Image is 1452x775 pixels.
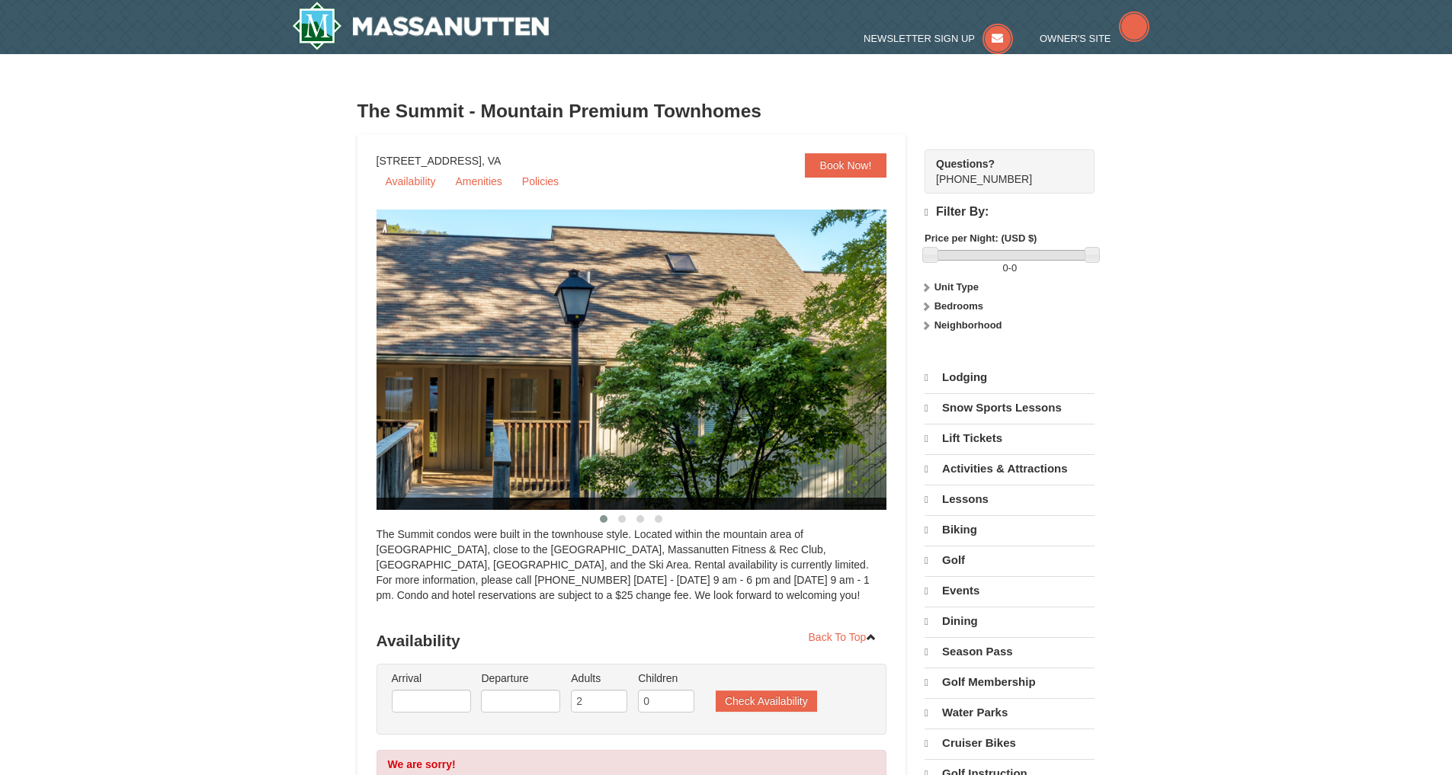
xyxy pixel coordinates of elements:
img: Massanutten Resort Logo [292,2,550,50]
h4: Filter By: [925,205,1095,219]
a: Biking [925,515,1095,544]
label: Adults [571,671,627,686]
strong: Price per Night: (USD $) [925,232,1037,244]
span: [PHONE_NUMBER] [936,156,1067,185]
a: Policies [513,170,568,193]
a: Lodging [925,363,1095,392]
span: Newsletter Sign Up [864,33,975,44]
a: Snow Sports Lessons [925,393,1095,422]
label: Children [638,671,694,686]
a: Book Now! [805,153,887,178]
a: Owner's Site [1040,33,1149,44]
a: Cruiser Bikes [925,729,1095,757]
a: Golf [925,546,1095,575]
strong: Neighborhood [934,319,1002,331]
span: 0 [1002,262,1008,274]
h3: The Summit - Mountain Premium Townhomes [357,96,1095,126]
a: Events [925,576,1095,605]
label: Departure [481,671,560,686]
a: Back To Top [799,626,887,649]
span: 0 [1011,262,1017,274]
a: Availability [377,170,445,193]
strong: We are sorry! [388,758,456,770]
strong: Questions? [936,158,995,170]
strong: Bedrooms [934,300,983,312]
a: Season Pass [925,637,1095,666]
strong: Unit Type [934,281,979,293]
a: Massanutten Resort [292,2,550,50]
a: Newsletter Sign Up [864,33,1013,44]
label: - [925,261,1095,276]
h3: Availability [377,626,887,656]
div: The Summit condos were built in the townhouse style. Located within the mountain area of [GEOGRAP... [377,527,887,618]
a: Dining [925,607,1095,636]
a: Lessons [925,485,1095,514]
label: Arrival [392,671,471,686]
a: Golf Membership [925,668,1095,697]
span: Owner's Site [1040,33,1111,44]
button: Check Availability [716,690,817,712]
a: Activities & Attractions [925,454,1095,483]
a: Amenities [446,170,511,193]
a: Water Parks [925,698,1095,727]
a: Lift Tickets [925,424,1095,453]
img: 19219034-1-0eee7e00.jpg [377,210,925,510]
